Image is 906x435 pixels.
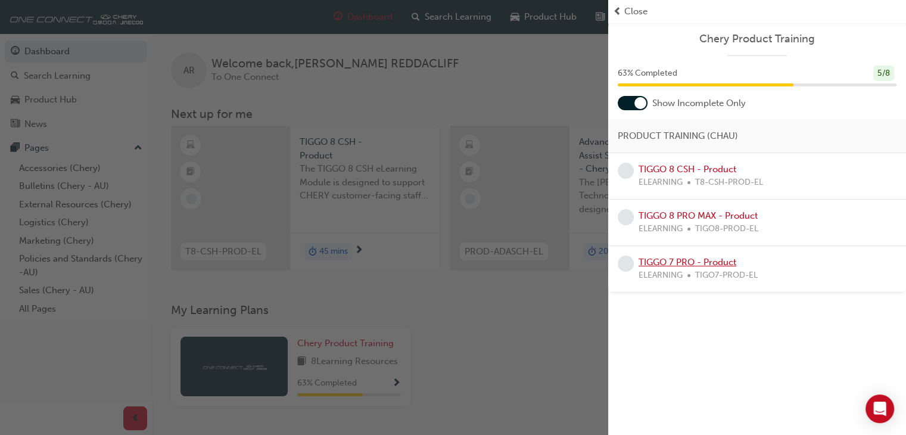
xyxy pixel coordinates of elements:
[873,66,894,82] div: 5 / 8
[695,222,758,236] span: TIGO8-PROD-EL
[618,209,634,225] span: learningRecordVerb_NONE-icon
[613,5,901,18] button: prev-iconClose
[639,269,683,282] span: ELEARNING
[618,256,634,272] span: learningRecordVerb_NONE-icon
[639,222,683,236] span: ELEARNING
[865,394,894,423] div: Open Intercom Messenger
[618,32,896,46] a: Chery Product Training
[613,5,622,18] span: prev-icon
[695,269,758,282] span: TIGO7-PROD-EL
[652,97,746,110] span: Show Incomplete Only
[639,257,736,268] a: TIGGO 7 PRO - Product
[618,163,634,179] span: learningRecordVerb_NONE-icon
[639,210,758,221] a: TIGGO 8 PRO MAX - Product
[624,5,647,18] span: Close
[639,164,736,175] a: TIGGO 8 CSH - Product
[618,67,677,80] span: 63 % Completed
[639,176,683,189] span: ELEARNING
[618,129,738,143] span: PRODUCT TRAINING (CHAU)
[695,176,763,189] span: T8-CSH-PROD-EL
